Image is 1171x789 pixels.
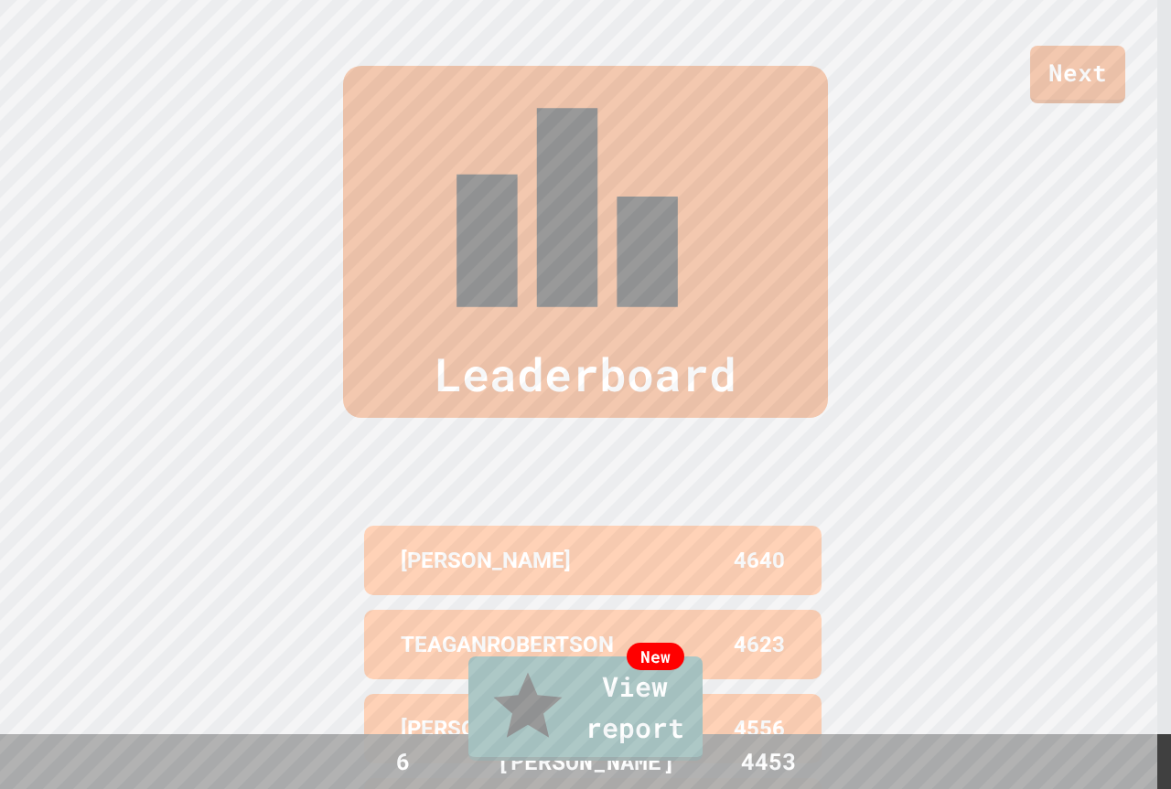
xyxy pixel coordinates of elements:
p: [PERSON_NAME] [401,544,571,577]
a: Next [1030,46,1125,103]
a: View report [468,656,703,761]
div: New [627,643,684,670]
p: 4623 [734,628,785,661]
div: Leaderboard [343,66,828,418]
p: TEAGANROBERTSON [401,628,614,661]
p: 4640 [734,544,785,577]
